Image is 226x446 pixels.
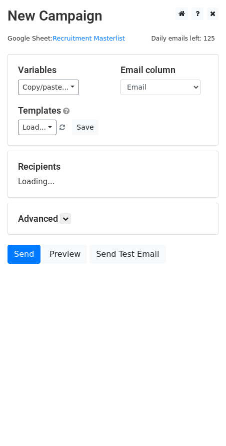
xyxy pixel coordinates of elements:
a: Copy/paste... [18,80,79,95]
h5: Variables [18,65,105,76]
a: Templates [18,105,61,116]
small: Google Sheet: [7,35,125,42]
span: Daily emails left: 125 [147,33,218,44]
a: Load... [18,120,56,135]
a: Send Test Email [89,245,165,264]
div: Loading... [18,161,208,187]
h5: Email column [120,65,208,76]
a: Send [7,245,40,264]
button: Save [72,120,98,135]
h5: Recipients [18,161,208,172]
h5: Advanced [18,213,208,224]
a: Recruitment Masterlist [52,35,125,42]
h2: New Campaign [7,8,218,25]
a: Preview [43,245,87,264]
a: Daily emails left: 125 [147,35,218,42]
